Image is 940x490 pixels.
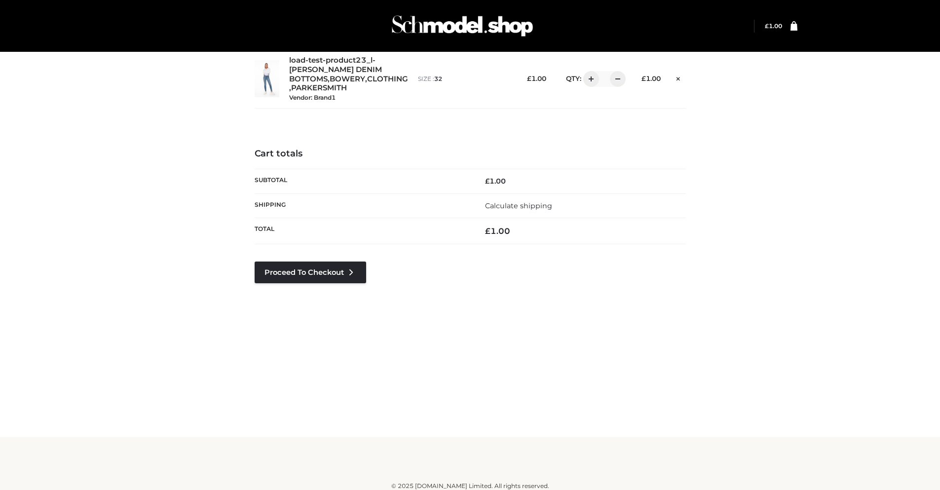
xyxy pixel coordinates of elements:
a: Calculate shipping [485,201,552,210]
a: Proceed to Checkout [255,262,366,283]
img: load-test-product23_l-PARKER SMITH DENIM - 32 [255,60,279,97]
bdi: 1.00 [485,177,506,186]
bdi: 1.00 [527,75,546,82]
a: Remove this item [671,72,685,84]
a: load-test-product23_l-[PERSON_NAME] DENIM [289,56,396,75]
span: £ [485,177,489,186]
span: £ [765,22,769,30]
a: BOTTOMS [289,75,328,84]
bdi: 1.00 [765,22,782,30]
img: Schmodel Admin 964 [388,6,536,45]
span: £ [641,75,646,82]
a: PARKERSMITH [291,83,347,93]
a: £1.00 [765,22,782,30]
th: Shipping [255,193,470,218]
div: , , , [289,56,408,102]
span: £ [485,226,490,236]
span: 32 [434,75,442,82]
th: Subtotal [255,169,470,193]
div: QTY: [556,71,622,87]
small: Vendor: Brand1 [289,94,336,101]
p: size : [418,75,507,83]
a: CLOTHING [367,75,408,84]
bdi: 1.00 [641,75,661,82]
th: Total [255,218,470,244]
span: £ [527,75,531,82]
h4: Cart totals [255,149,686,159]
bdi: 1.00 [485,226,510,236]
a: BOWERY [330,75,365,84]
